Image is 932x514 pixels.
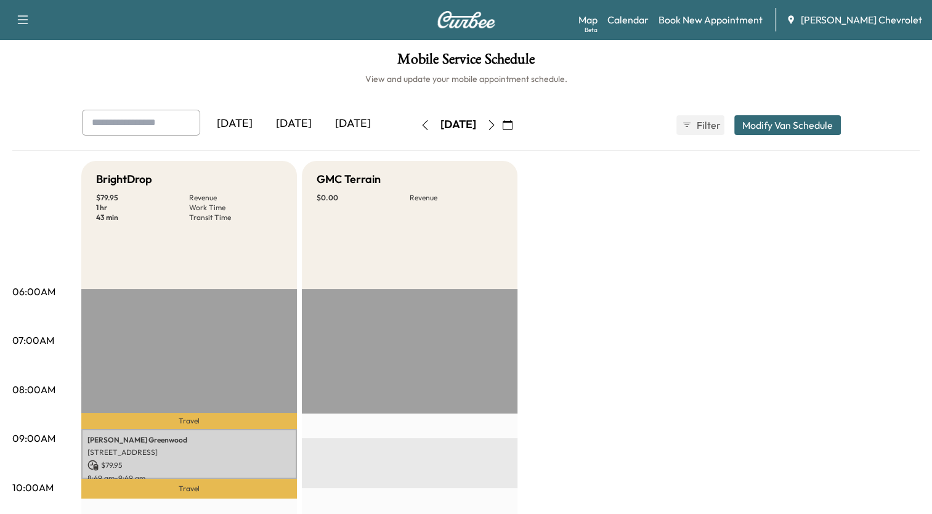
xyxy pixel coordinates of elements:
p: [PERSON_NAME] Greenwood [87,435,291,445]
div: [DATE] [323,110,383,138]
p: Work Time [189,203,282,213]
h1: Mobile Service Schedule [12,52,920,73]
img: Curbee Logo [437,11,496,28]
p: 43 min [96,213,189,222]
p: 06:00AM [12,284,55,299]
p: 10:00AM [12,480,54,495]
p: Transit Time [189,213,282,222]
p: [STREET_ADDRESS] [87,447,291,457]
p: $ 79.95 [96,193,189,203]
span: [PERSON_NAME] Chevrolet [801,12,922,27]
p: Travel [81,479,297,499]
p: Revenue [189,193,282,203]
button: Modify Van Schedule [734,115,841,135]
a: Book New Appointment [658,12,763,27]
p: $ 0.00 [317,193,410,203]
p: 8:49 am - 9:49 am [87,473,291,483]
h6: View and update your mobile appointment schedule. [12,73,920,85]
a: Calendar [607,12,649,27]
span: Filter [697,118,719,133]
div: [DATE] [264,110,323,138]
p: Travel [81,413,297,429]
p: 09:00AM [12,431,55,446]
p: Revenue [410,193,503,203]
p: 08:00AM [12,382,55,397]
div: Beta [585,25,598,35]
button: Filter [676,115,724,135]
div: [DATE] [205,110,264,138]
div: [DATE] [440,117,476,133]
p: 07:00AM [12,333,54,348]
p: $ 79.95 [87,460,291,471]
a: MapBeta [578,12,598,27]
p: 1 hr [96,203,189,213]
h5: GMC Terrain [317,171,381,188]
h5: BrightDrop [96,171,152,188]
